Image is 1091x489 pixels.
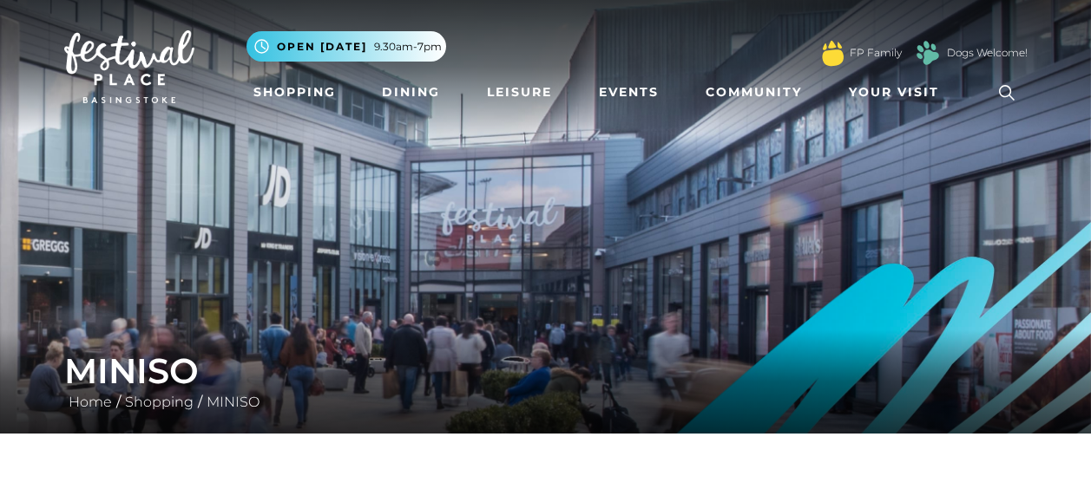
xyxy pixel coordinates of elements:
[246,31,446,62] button: Open [DATE] 9.30am-7pm
[480,76,559,108] a: Leisure
[375,76,447,108] a: Dining
[51,350,1041,413] div: / /
[947,45,1028,61] a: Dogs Welcome!
[849,83,939,101] span: Your Visit
[64,30,194,103] img: Festival Place Logo
[121,394,198,410] a: Shopping
[277,39,367,55] span: Open [DATE]
[592,76,666,108] a: Events
[374,39,442,55] span: 9.30am-7pm
[699,76,809,108] a: Community
[842,76,955,108] a: Your Visit
[246,76,343,108] a: Shopping
[64,350,1028,392] h1: MINISO
[64,394,116,410] a: Home
[850,45,902,61] a: FP Family
[202,394,264,410] a: MINISO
